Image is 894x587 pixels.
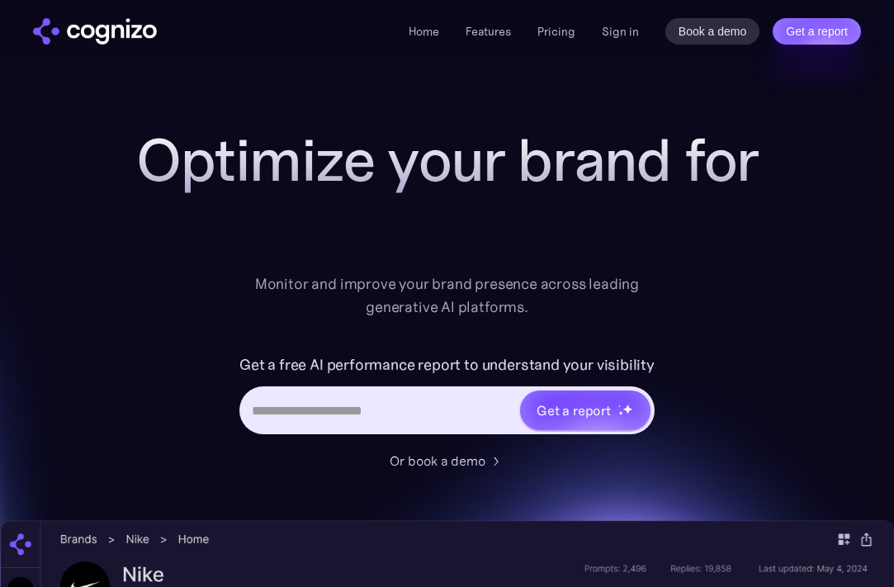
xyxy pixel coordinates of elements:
[773,18,861,45] a: Get a report
[618,405,621,407] img: star
[665,18,760,45] a: Book a demo
[33,18,157,45] img: cognizo logo
[239,352,655,443] form: Hero URL Input Form
[390,451,505,471] a: Or book a demo
[33,18,157,45] a: home
[244,272,650,319] div: Monitor and improve your brand presence across leading generative AI platforms.
[239,352,655,378] label: Get a free AI performance report to understand your visibility
[618,410,624,416] img: star
[537,400,611,420] div: Get a report
[117,127,778,193] h1: Optimize your brand for
[537,24,575,39] a: Pricing
[409,24,439,39] a: Home
[390,451,485,471] div: Or book a demo
[602,21,639,41] a: Sign in
[466,24,511,39] a: Features
[622,404,633,414] img: star
[518,389,652,432] a: Get a reportstarstarstar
